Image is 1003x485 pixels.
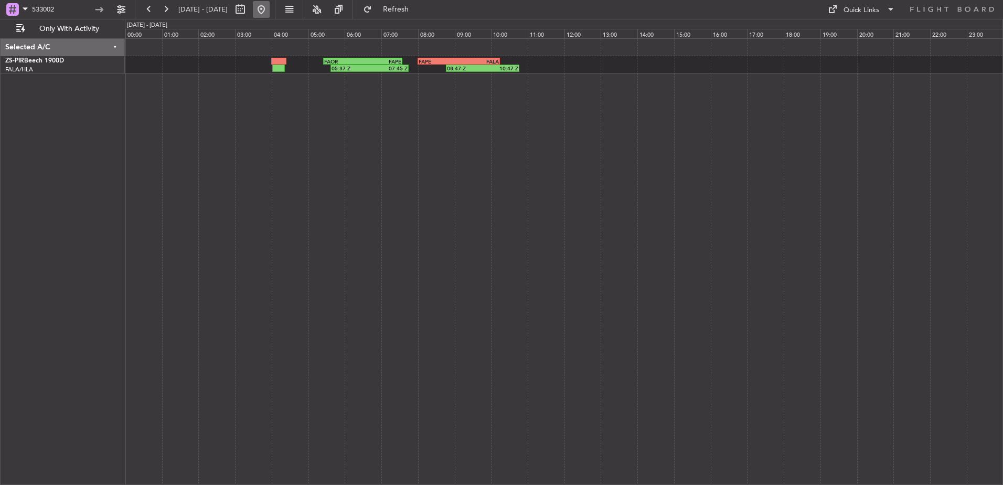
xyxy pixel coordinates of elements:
[930,29,967,38] div: 22:00
[332,65,370,71] div: 05:37 Z
[820,29,857,38] div: 19:00
[674,29,711,38] div: 15:00
[711,29,748,38] div: 16:00
[601,29,637,38] div: 13:00
[459,58,499,65] div: FALA
[235,29,272,38] div: 03:00
[308,29,345,38] div: 05:00
[447,65,483,71] div: 08:47 Z
[12,20,114,37] button: Only With Activity
[362,58,401,65] div: FAPE
[345,29,381,38] div: 06:00
[747,29,784,38] div: 17:00
[127,21,167,30] div: [DATE] - [DATE]
[419,58,459,65] div: FAPE
[637,29,674,38] div: 14:00
[844,5,879,16] div: Quick Links
[455,29,492,38] div: 09:00
[564,29,601,38] div: 12:00
[5,58,64,64] a: ZS-PIRBeech 1900D
[528,29,564,38] div: 11:00
[125,29,162,38] div: 00:00
[5,66,33,73] a: FALA/HLA
[893,29,930,38] div: 21:00
[27,25,111,33] span: Only With Activity
[374,6,418,13] span: Refresh
[5,58,24,64] span: ZS-PIR
[178,5,228,14] span: [DATE] - [DATE]
[491,29,528,38] div: 10:00
[198,29,235,38] div: 02:00
[418,29,455,38] div: 08:00
[483,65,518,71] div: 10:47 Z
[358,1,421,18] button: Refresh
[324,58,363,65] div: FAOR
[784,29,820,38] div: 18:00
[823,1,900,18] button: Quick Links
[381,29,418,38] div: 07:00
[369,65,408,71] div: 07:45 Z
[32,2,92,17] input: Trip Number
[857,29,894,38] div: 20:00
[162,29,199,38] div: 01:00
